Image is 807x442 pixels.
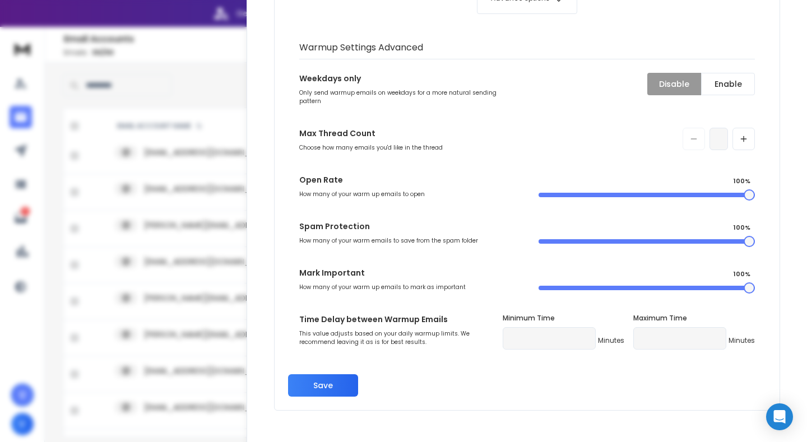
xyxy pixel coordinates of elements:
label: Minimum Time [503,314,624,323]
div: 100 % [729,267,755,281]
p: Time Delay between Warmup Emails [299,314,498,325]
p: Only send warmup emails on weekdays for a more natural sending pattern [299,89,516,105]
p: Minutes [729,336,755,345]
div: Open Intercom Messenger [766,403,793,430]
p: Choose how many emails you'd like in the thread [299,143,516,152]
p: Open Rate [299,174,516,185]
p: This value adjusts based on your daily warmup limits. We recommend leaving it as is for best resu... [299,329,498,346]
p: How many of your warm up emails to open [299,190,516,198]
label: Maximum Time [633,314,755,323]
p: How many of your warm emails to save from the spam folder [299,236,516,245]
div: 100 % [729,174,755,188]
div: 100 % [729,221,755,235]
p: Mark Important [299,267,516,278]
button: Save [288,374,358,397]
p: Weekdays only [299,73,516,84]
p: Minutes [598,336,624,345]
p: Max Thread Count [299,128,516,139]
p: Spam Protection [299,221,516,232]
h1: Warmup Settings Advanced [299,41,755,54]
button: Enable [701,73,755,95]
button: Disable [647,73,701,95]
p: How many of your warm up emails to mark as important [299,283,516,291]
